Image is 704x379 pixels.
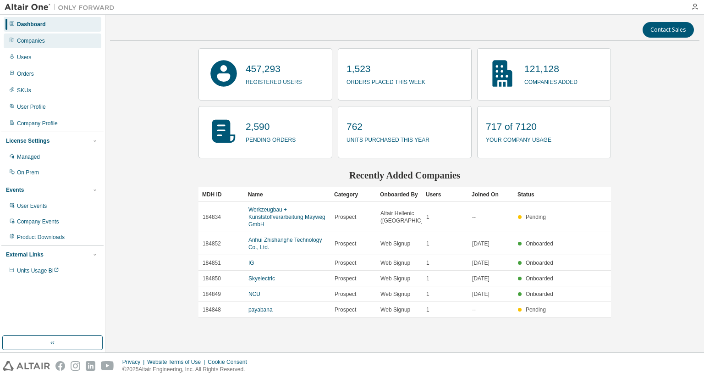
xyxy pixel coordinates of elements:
[203,275,221,282] span: 184850
[17,234,65,241] div: Product Downloads
[643,22,694,38] button: Contact Sales
[526,291,553,297] span: Onboarded
[6,251,44,258] div: External Links
[526,260,553,266] span: Onboarded
[203,240,221,247] span: 184852
[17,37,45,45] div: Companies
[526,307,546,313] span: Pending
[346,120,429,134] p: 762
[248,307,273,313] a: payabana
[17,202,47,210] div: User Events
[248,291,260,297] a: NCU
[335,259,356,267] span: Prospect
[246,76,302,86] p: registered users
[248,275,275,282] a: Skyelectric
[17,268,59,274] span: Units Usage BI
[380,259,410,267] span: Web Signup
[472,290,489,298] span: [DATE]
[248,187,327,202] div: Name
[198,169,611,181] h2: Recently Added Companies
[426,275,429,282] span: 1
[426,290,429,298] span: 1
[472,306,476,313] span: --
[335,306,356,313] span: Prospect
[203,213,221,221] span: 184834
[17,21,46,28] div: Dashboard
[526,275,553,282] span: Onboarded
[524,76,577,86] p: companies added
[517,187,556,202] div: Status
[380,290,410,298] span: Web Signup
[526,214,546,220] span: Pending
[6,186,24,194] div: Events
[122,366,253,373] p: © 2025 Altair Engineering, Inc. All Rights Reserved.
[147,358,208,366] div: Website Terms of Use
[55,361,65,371] img: facebook.svg
[472,187,510,202] div: Joined On
[17,70,34,78] div: Orders
[335,240,356,247] span: Prospect
[86,361,95,371] img: linkedin.svg
[426,306,429,313] span: 1
[248,237,322,251] a: Anhui Zhishanghe Technology Co., Ltd.
[203,306,221,313] span: 184848
[335,290,356,298] span: Prospect
[246,134,296,144] p: pending orders
[17,87,31,94] div: SKUs
[17,169,39,176] div: On Prem
[335,275,356,282] span: Prospect
[6,137,49,145] div: License Settings
[472,259,489,267] span: [DATE]
[426,259,429,267] span: 1
[380,187,418,202] div: Onboarded By
[122,358,147,366] div: Privacy
[346,134,429,144] p: units purchased this year
[380,275,410,282] span: Web Signup
[426,187,464,202] div: Users
[472,275,489,282] span: [DATE]
[71,361,80,371] img: instagram.svg
[246,120,296,134] p: 2,590
[17,153,40,161] div: Managed
[17,218,59,225] div: Company Events
[248,260,254,266] a: IG
[208,358,252,366] div: Cookie Consent
[472,240,489,247] span: [DATE]
[203,290,221,298] span: 184849
[17,120,58,127] div: Company Profile
[472,213,476,221] span: --
[426,240,429,247] span: 1
[346,62,425,76] p: 1,523
[246,62,302,76] p: 457,293
[101,361,114,371] img: youtube.svg
[524,62,577,76] p: 121,128
[5,3,119,12] img: Altair One
[380,210,441,224] span: Altair Hellenic ([GEOGRAPHIC_DATA])
[486,120,551,134] p: 717 of 7120
[17,54,31,61] div: Users
[3,361,50,371] img: altair_logo.svg
[248,206,325,228] a: Werkzeugbau + Kunststoffverarbeitung Mayweg GmbH
[526,240,553,247] span: Onboarded
[17,103,46,111] div: User Profile
[380,240,410,247] span: Web Signup
[486,134,551,144] p: your company usage
[346,76,425,86] p: orders placed this week
[202,187,241,202] div: MDH ID
[426,213,429,221] span: 1
[380,306,410,313] span: Web Signup
[335,213,356,221] span: Prospect
[203,259,221,267] span: 184851
[334,187,373,202] div: Category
